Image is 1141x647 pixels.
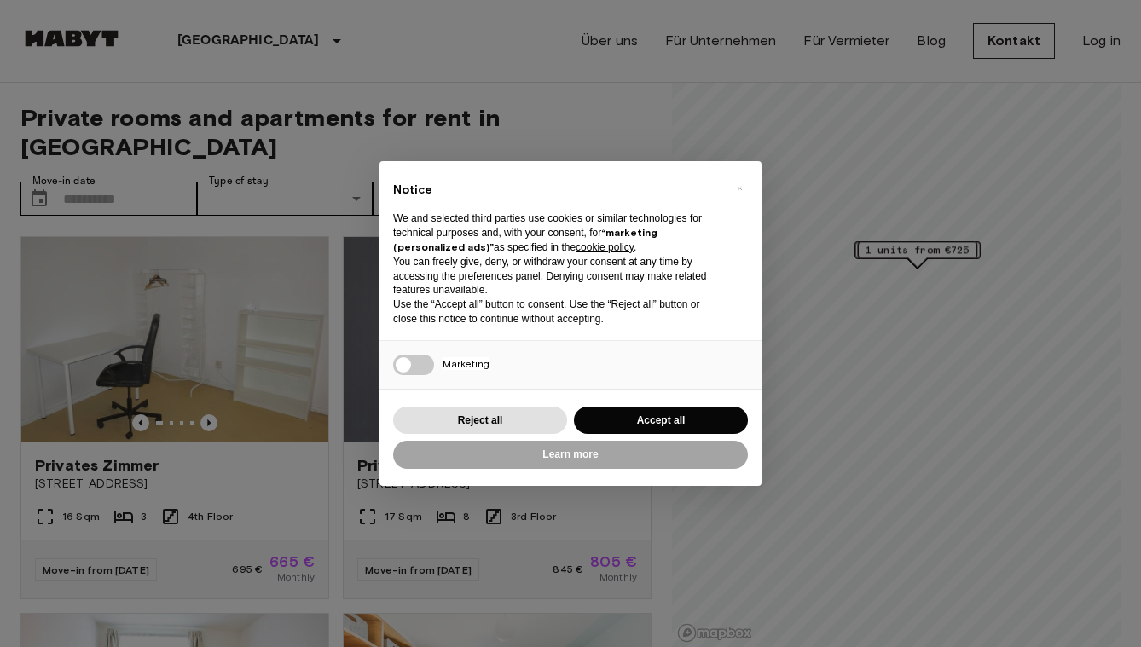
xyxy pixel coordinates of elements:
button: Close this notice [726,175,753,202]
a: cookie policy [576,241,634,253]
p: We and selected third parties use cookies or similar technologies for technical purposes and, wit... [393,211,721,254]
span: × [737,178,743,199]
p: You can freely give, deny, or withdraw your consent at any time by accessing the preferences pane... [393,255,721,298]
span: Marketing [443,357,489,370]
strong: “marketing (personalized ads)” [393,226,657,253]
button: Learn more [393,441,748,469]
h2: Notice [393,182,721,199]
button: Reject all [393,407,567,435]
button: Accept all [574,407,748,435]
p: Use the “Accept all” button to consent. Use the “Reject all” button or close this notice to conti... [393,298,721,326]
